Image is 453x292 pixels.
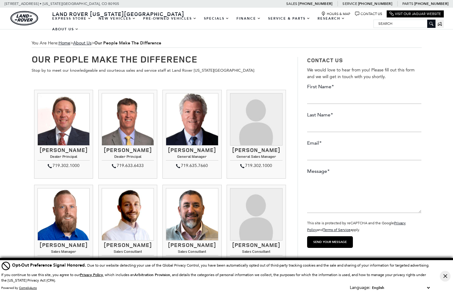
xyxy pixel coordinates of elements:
[10,11,38,25] a: land-rover
[10,11,38,25] img: Land Rover
[230,188,282,240] img: Gracie Dean
[230,257,282,264] div: 719.302.1000
[230,249,282,255] h4: Sales Consultant
[102,249,154,255] h4: Sales Consultant
[350,286,370,290] div: Language:
[374,20,435,27] input: Search
[37,188,90,240] img: Jesse Lyon
[402,2,413,6] span: Parts
[355,12,382,16] a: Contact Us
[307,57,421,64] h3: Contact Us
[314,13,349,24] a: Research
[389,12,441,16] a: Visit Our Jaguar Website
[37,154,90,160] h4: Dealer Principal
[358,1,392,6] a: [PHONE_NUMBER]
[230,154,282,160] h4: General Sales Manager
[307,140,322,146] label: Email
[12,262,429,268] div: Due to our website detecting your use of the Global Privacy Control, you have been automatically ...
[73,40,92,46] a: About Us
[37,257,90,264] div: 719.302.1000
[80,273,103,277] a: Privacy Policy
[321,12,350,16] a: Hours & Map
[134,272,170,277] strong: Arbitration Provision
[37,147,90,153] h3: [PERSON_NAME]
[37,249,90,255] h4: Sales Manager
[1,273,426,283] p: If you continue to use this site, you agree to our , which includes an , and details the categori...
[166,93,218,145] img: Ray Reilly
[102,242,154,248] h3: [PERSON_NAME]
[323,228,350,232] a: Terms of Service
[230,162,282,169] div: 719.302.1000
[102,188,154,240] img: Kevin Heim
[230,93,282,145] img: Kimberley Zacharias
[73,40,161,46] span: >
[233,13,264,24] a: Finance
[49,13,95,24] a: EXPRESS STORE
[5,2,119,6] a: [STREET_ADDRESS] • [US_STATE][GEOGRAPHIC_DATA], CO 80905
[166,242,218,248] h3: [PERSON_NAME]
[342,2,357,6] span: Service
[370,285,431,291] select: Language Select
[307,112,333,118] label: Last Name
[440,271,451,282] button: Close Button
[307,83,334,90] label: First Name
[200,13,233,24] a: Specials
[59,40,70,46] a: Home
[230,242,282,248] h3: [PERSON_NAME]
[307,67,415,79] span: We would love to hear from you! Please fill out this form and we will get in touch with you shortly.
[32,39,422,48] div: Breadcrumbs
[102,162,154,169] div: 719.633.6433
[32,39,422,48] span: You Are Here:
[32,54,289,64] h1: Our People Make The Difference
[49,24,82,35] a: About Us
[102,257,154,264] div: 719.302.1021
[264,13,314,24] a: Service & Parts
[166,147,218,153] h3: [PERSON_NAME]
[37,93,90,145] img: Thom Buckley
[102,93,154,145] img: Mike Jorgensen
[166,188,218,240] img: Trebor Alvord
[307,168,330,175] label: Message
[52,10,184,17] span: Land Rover [US_STATE][GEOGRAPHIC_DATA]
[414,1,448,6] a: [PHONE_NUMBER]
[139,13,200,24] a: Pre-Owned Vehicles
[49,10,188,17] a: Land Rover [US_STATE][GEOGRAPHIC_DATA]
[307,221,406,232] small: This site is protected by reCAPTCHA and the Google and apply.
[286,2,297,6] span: Sales
[166,249,218,255] h4: Sales Consultant
[12,262,87,268] span: Opt-Out Preference Signal Honored .
[49,13,373,35] nav: Main Navigation
[80,272,103,277] u: Privacy Policy
[230,147,282,153] h3: [PERSON_NAME]
[19,286,37,290] a: ComplyAuto
[94,40,161,46] strong: Our People Make The Difference
[166,162,218,169] div: 719.635.7660
[37,162,90,169] div: 719.302.1000
[307,236,353,248] input: Send your message
[166,257,218,264] div: 719.653.7661
[37,242,90,248] h3: [PERSON_NAME]
[298,1,332,6] a: [PHONE_NUMBER]
[166,154,218,160] h4: General Manager
[102,147,154,153] h3: [PERSON_NAME]
[102,154,154,160] h4: Dealer Principal
[59,40,161,46] span: >
[1,286,37,290] div: Powered by
[95,13,139,24] a: New Vehicles
[307,257,421,263] h3: Dealership Info
[32,67,289,74] p: Stop by to meet our knowledgeable and courteous sales and service staff at Land Rover [US_STATE][...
